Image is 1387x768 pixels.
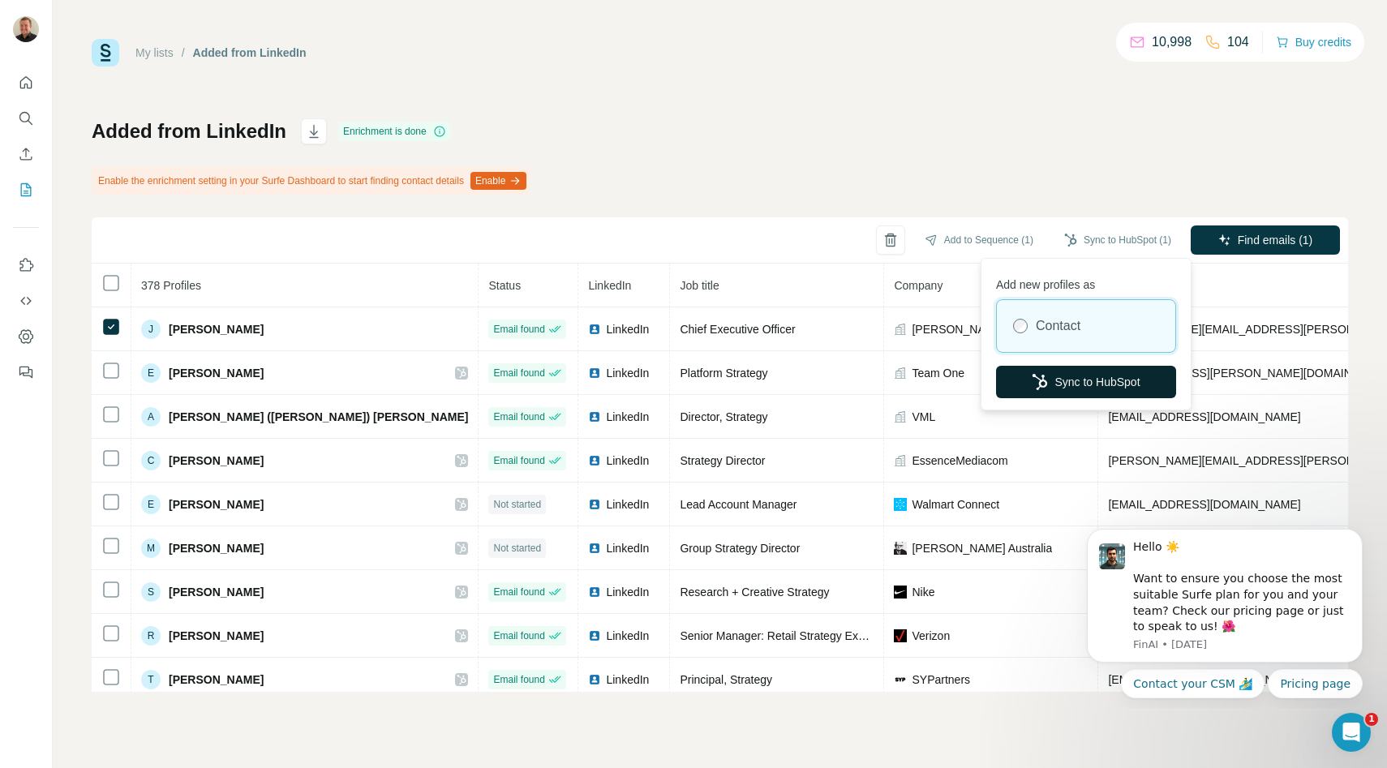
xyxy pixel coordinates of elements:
span: Director, Strategy [680,410,767,423]
span: Company [894,279,943,292]
span: LinkedIn [606,584,649,600]
span: Email found [493,585,544,599]
div: Added from LinkedIn [193,45,307,61]
span: Platform Strategy [680,367,767,380]
span: 378 Profiles [141,279,201,292]
span: LinkedIn [606,365,649,381]
span: [PERSON_NAME] [169,365,264,381]
img: Surfe Logo [92,39,119,67]
img: company-logo [894,629,907,642]
div: R [141,626,161,646]
span: VML [912,409,935,425]
button: Add to Sequence (1) [913,228,1045,252]
span: Email found [493,672,544,687]
span: Email found [493,366,544,380]
span: [PERSON_NAME] [169,321,264,337]
span: [EMAIL_ADDRESS][DOMAIN_NAME] [1108,410,1300,423]
img: company-logo [894,542,907,555]
span: [PERSON_NAME] [169,496,264,513]
div: A [141,407,161,427]
span: [PERSON_NAME] [169,671,264,688]
span: LinkedIn [606,409,649,425]
span: 1 [1365,713,1378,726]
div: T [141,670,161,689]
iframe: Intercom live chat [1332,713,1371,752]
span: [PERSON_NAME] [169,628,264,644]
div: C [141,451,161,470]
div: J [141,320,161,339]
button: My lists [13,175,39,204]
img: Avatar [13,16,39,42]
span: [PERSON_NAME] [169,584,264,600]
span: [PERSON_NAME] ([PERSON_NAME]) [PERSON_NAME] [169,409,468,425]
div: S [141,582,161,602]
span: Verizon [912,628,950,644]
img: LinkedIn logo [588,629,601,642]
span: LinkedIn [606,496,649,513]
iframe: Intercom notifications message [1063,514,1387,708]
button: Dashboard [13,322,39,351]
button: Search [13,104,39,133]
span: LinkedIn [606,671,649,688]
span: Not started [493,541,541,556]
span: Chief Executive Officer [680,323,795,336]
span: Strategy Director [680,454,765,467]
span: Email found [493,629,544,643]
span: Principal, Strategy [680,673,772,686]
span: LinkedIn [606,628,649,644]
span: Walmart Connect [912,496,999,513]
span: LinkedIn [606,540,649,556]
span: Senior Manager: Retail Strategy Execution & Implementation [680,629,985,642]
span: [EMAIL_ADDRESS][DOMAIN_NAME] [1108,498,1300,511]
img: LinkedIn logo [588,410,601,423]
button: Use Surfe on LinkedIn [13,251,39,280]
img: LinkedIn logo [588,542,601,555]
img: company-logo [894,673,907,686]
img: LinkedIn logo [588,498,601,511]
label: Contact [1036,316,1080,336]
button: Buy credits [1276,31,1351,54]
div: E [141,363,161,383]
img: LinkedIn logo [588,586,601,599]
span: Nike [912,584,934,600]
span: [PERSON_NAME] [912,321,1005,337]
img: LinkedIn logo [588,673,601,686]
span: Team One [912,365,964,381]
span: Email found [493,453,544,468]
span: Group Strategy Director [680,542,800,555]
img: LinkedIn logo [588,323,601,336]
img: company-logo [894,498,907,511]
span: LinkedIn [606,453,649,469]
span: Research + Creative Strategy [680,586,829,599]
span: LinkedIn [606,321,649,337]
div: Enable the enrichment setting in your Surfe Dashboard to start finding contact details [92,167,530,195]
li: / [182,45,185,61]
div: M [141,538,161,558]
button: Sync to HubSpot [996,366,1176,398]
button: Sync to HubSpot (1) [1053,228,1183,252]
span: Email found [493,410,544,424]
span: LinkedIn [588,279,631,292]
span: [PERSON_NAME] Australia [912,540,1052,556]
span: Job title [680,279,719,292]
button: Quick start [13,68,39,97]
span: Lead Account Manager [680,498,797,511]
p: 104 [1227,32,1249,52]
img: LinkedIn logo [588,367,601,380]
button: Use Surfe API [13,286,39,315]
span: Find emails (1) [1238,232,1313,248]
button: Find emails (1) [1191,225,1340,255]
button: Enable [470,172,526,190]
a: My lists [135,46,174,59]
span: [PERSON_NAME] [169,453,264,469]
h1: Added from LinkedIn [92,118,286,144]
span: Status [488,279,521,292]
span: Email found [493,322,544,337]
